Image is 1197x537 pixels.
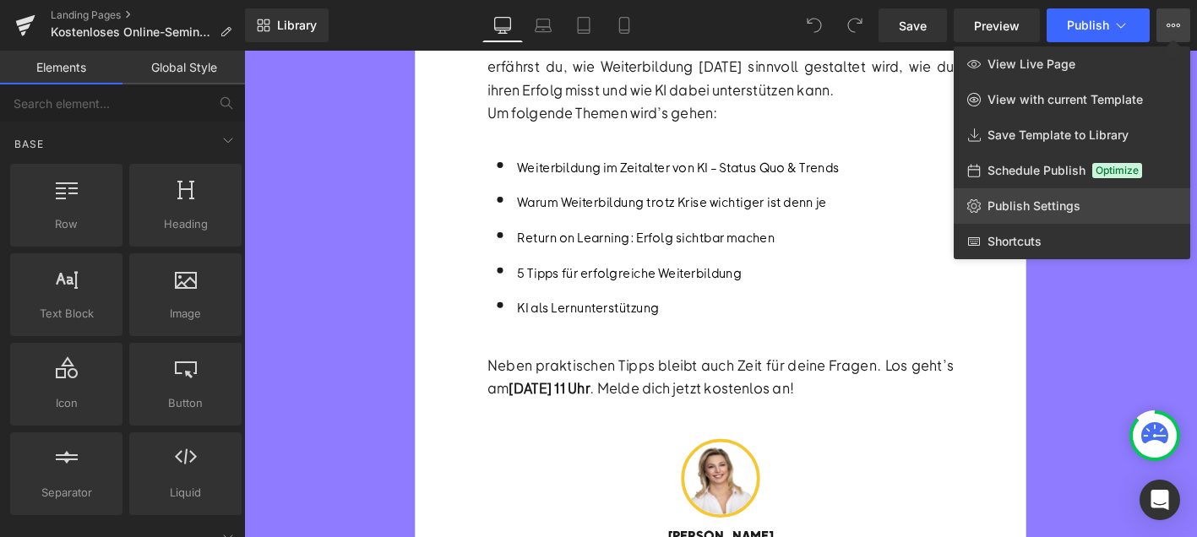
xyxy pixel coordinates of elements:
[293,266,445,284] font: KI als Lernunterstützung
[988,234,1042,249] span: Shortcuts
[454,511,569,529] b: [PERSON_NAME]
[51,25,213,39] span: Kostenloses Online-Seminar | Künstliche Intelligenz
[134,305,237,323] span: Image
[15,394,117,412] span: Icon
[15,305,117,323] span: Text Block
[122,51,245,84] a: Global Style
[134,484,237,502] span: Liquid
[15,215,117,233] span: Row
[988,198,1080,214] span: Publish Settings
[293,229,534,247] font: 5 Tipps für erfolgreiche Weiterbildung
[15,484,117,502] span: Separator
[988,163,1085,178] span: Schedule Publish
[1156,8,1190,42] button: View Live PageView with current TemplateSave Template to LibrarySchedule PublishOptimizePublish S...
[563,8,604,42] a: Tablet
[1140,480,1180,520] div: Open Intercom Messenger
[482,8,523,42] a: Desktop
[988,127,1129,143] span: Save Template to Library
[284,351,371,371] strong: [DATE] 11 Uhr
[134,394,237,412] span: Button
[974,17,1020,35] span: Preview
[1067,19,1109,32] span: Publish
[1047,8,1150,42] button: Publish
[13,136,46,152] span: Base
[277,18,317,33] span: Library
[51,8,245,22] a: Landing Pages
[134,215,237,233] span: Heading
[797,8,831,42] button: Undo
[261,324,761,374] div: Neben praktischen Tipps bleibt auch Zeit für deine Fragen. Los geht’s am . Melde dich jetzt koste...
[245,8,329,42] a: New Library
[261,54,761,79] div: Um folgende Themen wird’s gehen:
[838,8,872,42] button: Redo
[988,92,1143,107] span: View with current Template
[954,8,1040,42] a: Preview
[293,191,569,209] font: Return on Learning: Erfolg sichtbar machen
[523,8,563,42] a: Laptop
[293,153,625,171] font: Warum Weiterbildung trotz Krise wichtiger ist denn je
[1092,163,1142,178] span: Optimize
[293,116,639,133] font: Weiterbildung im Zeitalter von KI – Status Quo & Trends
[604,8,645,42] a: Mobile
[899,17,927,35] span: Save
[988,57,1075,72] span: View Live Page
